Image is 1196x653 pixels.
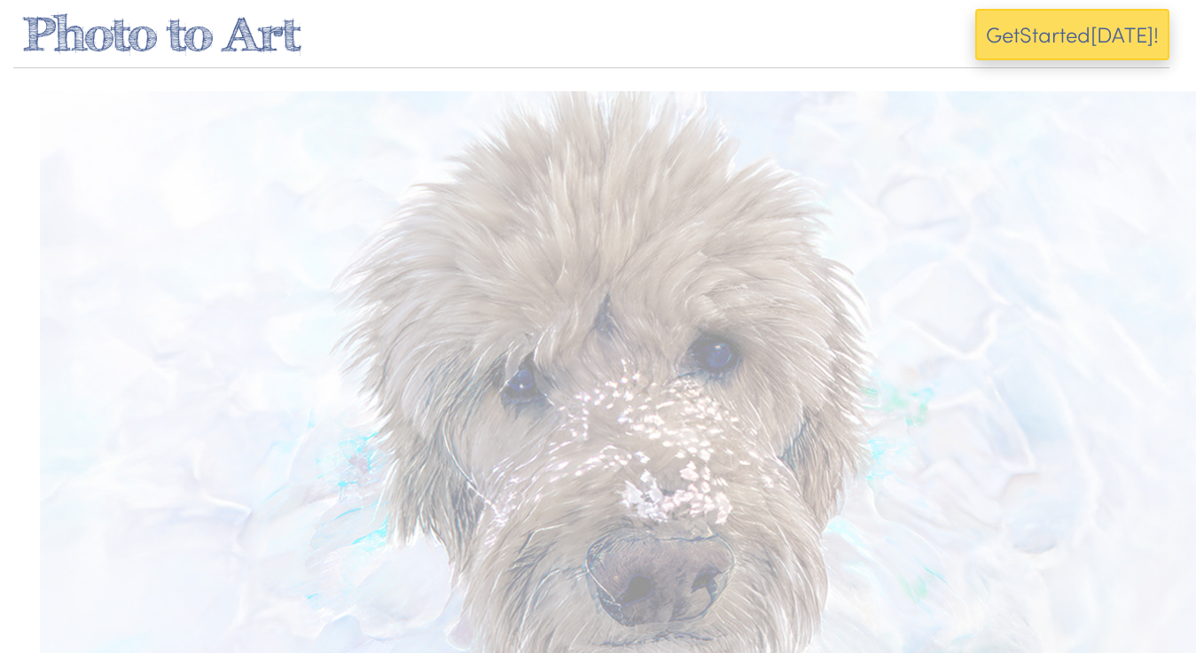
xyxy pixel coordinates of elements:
span: Get [986,19,1020,49]
span: ed [1066,19,1090,49]
button: GetStarted[DATE]! [975,9,1169,60]
a: Photo to Art [22,6,301,61]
